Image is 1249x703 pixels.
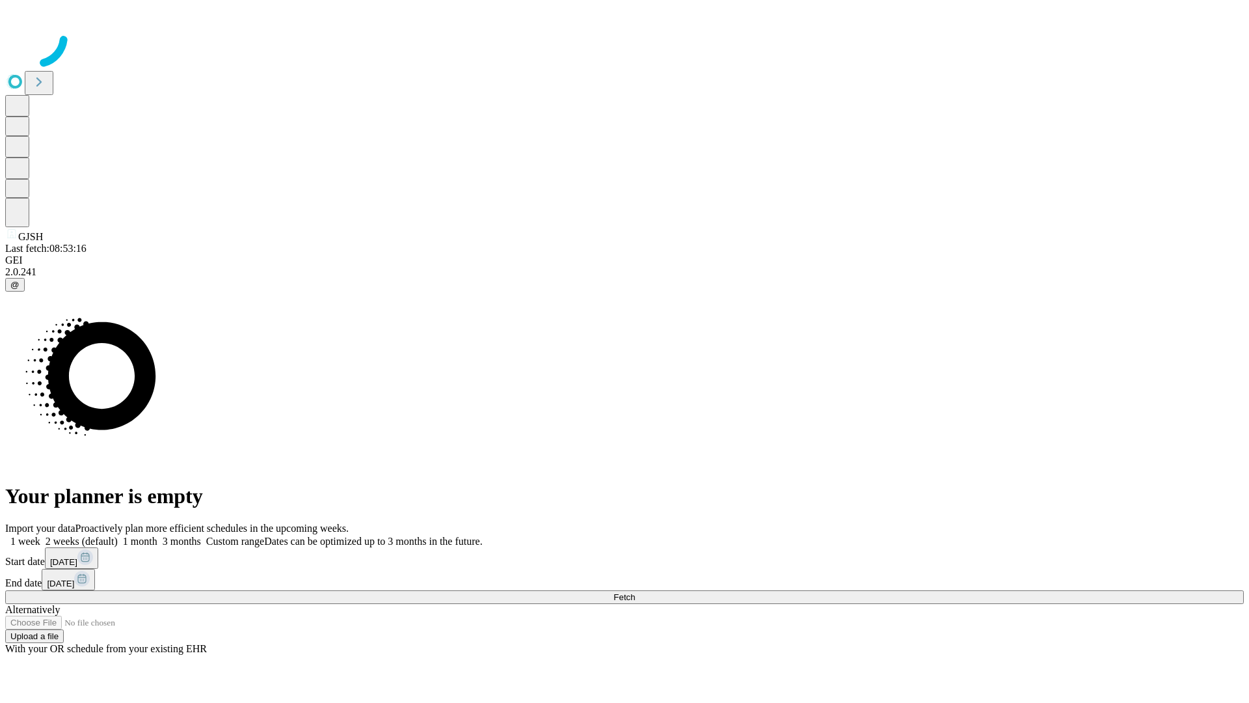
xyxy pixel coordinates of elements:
[5,629,64,643] button: Upload a file
[206,536,264,547] span: Custom range
[46,536,118,547] span: 2 weeks (default)
[613,592,635,602] span: Fetch
[10,536,40,547] span: 1 week
[5,523,75,534] span: Import your data
[163,536,201,547] span: 3 months
[42,569,95,590] button: [DATE]
[45,547,98,569] button: [DATE]
[47,579,74,588] span: [DATE]
[5,590,1244,604] button: Fetch
[18,231,43,242] span: GJSH
[10,280,20,290] span: @
[5,243,87,254] span: Last fetch: 08:53:16
[5,604,60,615] span: Alternatively
[5,484,1244,508] h1: Your planner is empty
[5,643,207,654] span: With your OR schedule from your existing EHR
[123,536,157,547] span: 1 month
[50,557,77,567] span: [DATE]
[75,523,349,534] span: Proactively plan more efficient schedules in the upcoming weeks.
[5,278,25,292] button: @
[5,547,1244,569] div: Start date
[5,255,1244,266] div: GEI
[5,569,1244,590] div: End date
[264,536,482,547] span: Dates can be optimized up to 3 months in the future.
[5,266,1244,278] div: 2.0.241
